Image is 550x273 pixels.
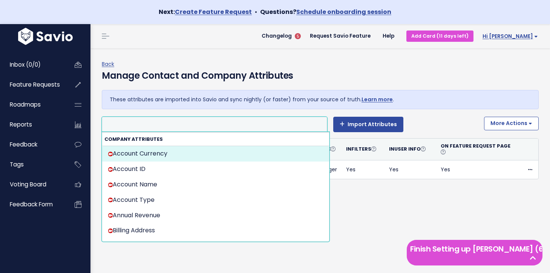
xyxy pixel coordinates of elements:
[2,196,63,213] a: Feedback form
[10,140,37,148] span: Feedback
[436,139,517,160] th: On Feature Request Page
[2,56,63,73] a: Inbox (0/0)
[295,33,301,39] span: 5
[362,96,393,103] a: Learn more
[473,31,544,42] a: Hi [PERSON_NAME]
[16,28,75,45] img: logo-white.9d6f32f41409.svg
[108,180,157,189] span: Account Name
[394,146,426,152] span: User Info
[10,101,41,108] span: Roadmaps
[351,146,376,152] span: Filters
[436,160,517,179] td: Yes
[2,96,63,113] a: Roadmaps
[175,8,252,16] a: Create Feature Request
[10,61,41,69] span: Inbox (0/0)
[110,95,531,104] p: These attributes are imported into Savio and sync nightly (or faster) from your source of truth. .
[102,60,114,68] a: Back
[260,8,391,16] strong: Questions?
[108,213,113,218] img: salesforce-icon.deb8f6f1a988.png
[159,8,252,16] strong: Next:
[333,117,403,132] button: Import Attributes
[410,243,539,255] h5: Finish Setting up [PERSON_NAME] (6 left)
[108,198,113,202] img: salesforce-icon.deb8f6f1a988.png
[2,136,63,153] a: Feedback
[108,167,113,172] img: salesforce-icon.deb8f6f1a988.png
[10,180,46,188] span: Voting Board
[108,241,142,250] span: Billing City
[108,183,113,187] img: salesforce-icon.deb8f6f1a988.png
[102,133,329,146] strong: Company attributes
[318,146,336,152] span: Type
[108,152,113,156] img: salesforce-icon.deb8f6f1a988.png
[342,139,385,160] th: In
[10,160,24,168] span: Tags
[108,229,113,233] img: salesforce-icon.deb8f6f1a988.png
[296,8,391,16] a: Schedule onboarding session
[385,139,436,160] th: In
[2,76,63,93] a: Feature Requests
[377,31,400,42] a: Help
[406,31,473,41] a: Add Card (11 days left)
[255,8,257,16] span: •
[304,31,377,42] a: Request Savio Feature
[342,160,385,179] td: Yes
[108,195,155,204] span: Account Type
[2,176,63,193] a: Voting Board
[2,116,63,133] a: Reports
[108,149,167,158] span: Account Currency
[10,81,60,88] span: Feature Requests
[108,165,146,173] span: Account ID
[108,211,160,220] span: Annual Revenue
[10,120,32,128] span: Reports
[102,69,293,82] h4: Manage Contact and Company Attributes
[385,160,436,179] td: Yes
[484,117,539,130] button: More Actions
[108,226,155,235] span: Billing Address
[483,34,538,39] span: Hi [PERSON_NAME]
[2,156,63,173] a: Tags
[262,34,292,39] span: Changelog
[10,200,53,208] span: Feedback form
